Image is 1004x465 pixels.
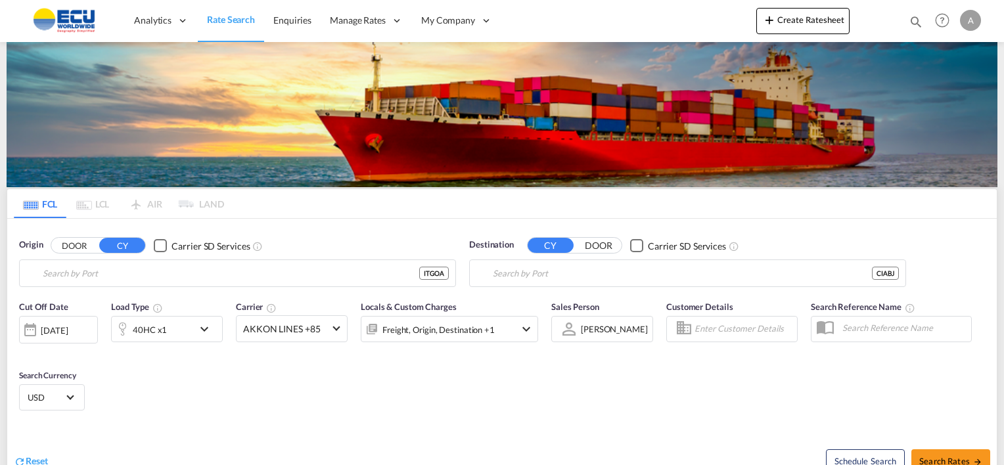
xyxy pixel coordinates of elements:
md-icon: icon-magnify [909,14,923,29]
span: Locals & Custom Charges [361,301,457,312]
button: DOOR [576,238,622,254]
md-checkbox: Checkbox No Ink [630,238,726,252]
input: Search by Port [493,263,872,283]
div: A [960,10,981,31]
span: Destination [469,238,514,252]
span: Carrier [236,301,277,312]
div: [DATE] [41,324,68,336]
md-tab-item: FCL [14,189,66,218]
md-pagination-wrapper: Use the left and right arrow keys to navigate between tabs [14,189,224,218]
input: Enter Customer Details [695,319,793,339]
button: DOOR [51,238,97,254]
md-icon: icon-plus 400-fg [762,12,777,28]
md-icon: icon-chevron-down [196,321,219,337]
md-icon: Unchecked: Search for CY (Container Yard) services for all selected carriers.Checked : Search for... [252,241,263,252]
div: Freight Origin Destination Factory Stuffing [382,321,495,339]
md-input-container: Genova (Genoa), ITGOA [20,260,455,286]
div: Carrier SD Services [648,240,726,253]
div: 40HC x1 [133,321,167,339]
div: ITGOA [419,267,449,280]
span: Search Reference Name [811,301,915,312]
div: icon-magnify [909,14,923,34]
div: [PERSON_NAME] [581,324,648,334]
md-checkbox: Checkbox No Ink [154,238,250,252]
span: Sales Person [551,301,599,312]
md-datepicker: Select [19,342,29,360]
span: Analytics [134,14,171,27]
input: Search Reference Name [836,318,971,338]
md-select: Sales Person: Andrea Tumiati [580,319,649,338]
img: LCL+%26+FCL+BACKGROUND.png [7,42,997,187]
span: Manage Rates [330,14,386,27]
div: Freight Origin Destination Factory Stuffingicon-chevron-down [361,316,538,342]
button: CY [99,238,145,253]
button: icon-plus 400-fgCreate Ratesheet [756,8,850,34]
span: Rate Search [207,14,255,25]
span: USD [28,391,64,403]
md-select: Select Currency: $ USDUnited States Dollar [26,387,78,407]
div: CIABJ [872,267,899,280]
div: [DATE] [19,316,98,343]
md-icon: Unchecked: Search for CY (Container Yard) services for all selected carriers.Checked : Search for... [729,241,739,252]
span: Customer Details [666,301,733,312]
span: Cut Off Date [19,301,68,312]
span: AKKON LINES +85 [243,322,329,336]
span: Origin [19,238,43,252]
md-input-container: Abidjan, CIABJ [470,260,905,286]
img: 6cccb1402a9411edb762cf9624ab9cda.png [20,6,108,35]
span: Help [931,9,953,32]
md-icon: icon-information-outline [152,303,163,313]
span: My Company [421,14,475,27]
span: Enquiries [273,14,311,26]
div: Carrier SD Services [171,240,250,253]
button: CY [528,238,574,253]
md-icon: The selected Trucker/Carrierwill be displayed in the rate results If the rates are from another f... [266,303,277,313]
span: Load Type [111,301,163,312]
div: 40HC x1icon-chevron-down [111,316,223,342]
md-icon: icon-chevron-down [518,321,534,337]
div: Help [931,9,960,33]
span: Search Currency [19,370,76,380]
md-icon: Your search will be saved by the below given name [905,303,915,313]
input: Search by Port [43,263,419,283]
